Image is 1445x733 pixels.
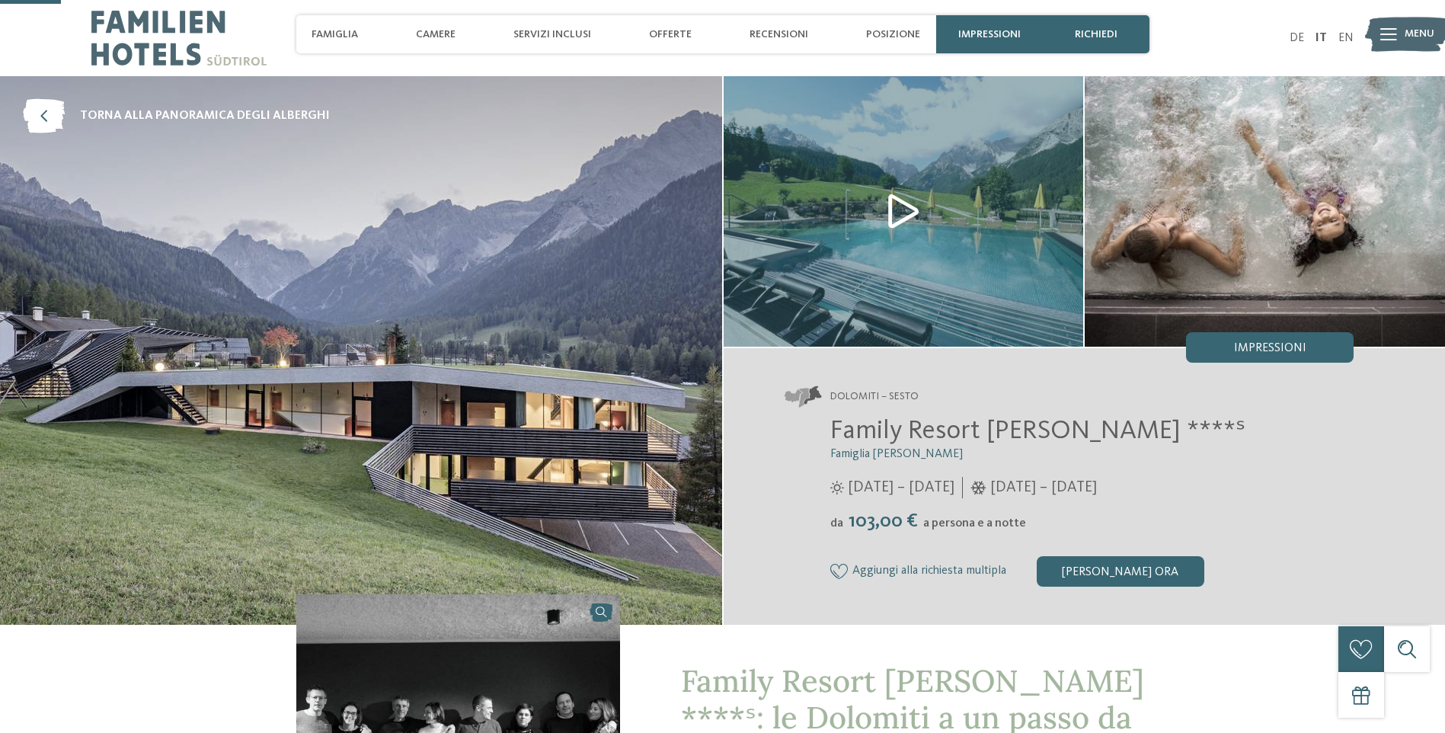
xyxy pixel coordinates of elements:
[848,477,954,498] span: [DATE] – [DATE]
[23,99,330,133] a: torna alla panoramica degli alberghi
[852,565,1006,578] span: Aggiungi alla richiesta multipla
[1338,32,1354,44] a: EN
[1037,556,1204,587] div: [PERSON_NAME] ora
[923,517,1026,530] span: a persona e a notte
[830,389,919,405] span: Dolomiti – Sesto
[1085,76,1445,347] img: Il nostro family hotel a Sesto, il vostro rifugio sulle Dolomiti.
[845,511,922,531] span: 103,00 €
[1405,27,1434,42] span: Menu
[1316,32,1327,44] a: IT
[970,481,986,495] i: Orari d'apertura inverno
[724,76,1084,347] img: Il nostro family hotel a Sesto, il vostro rifugio sulle Dolomiti.
[830,481,844,495] i: Orari d'apertura estate
[80,107,330,124] span: torna alla panoramica degli alberghi
[830,517,843,530] span: da
[830,418,1245,444] span: Family Resort [PERSON_NAME] ****ˢ
[830,448,963,460] span: Famiglia [PERSON_NAME]
[1290,32,1304,44] a: DE
[990,477,1097,498] span: [DATE] – [DATE]
[1234,342,1306,354] span: Impressioni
